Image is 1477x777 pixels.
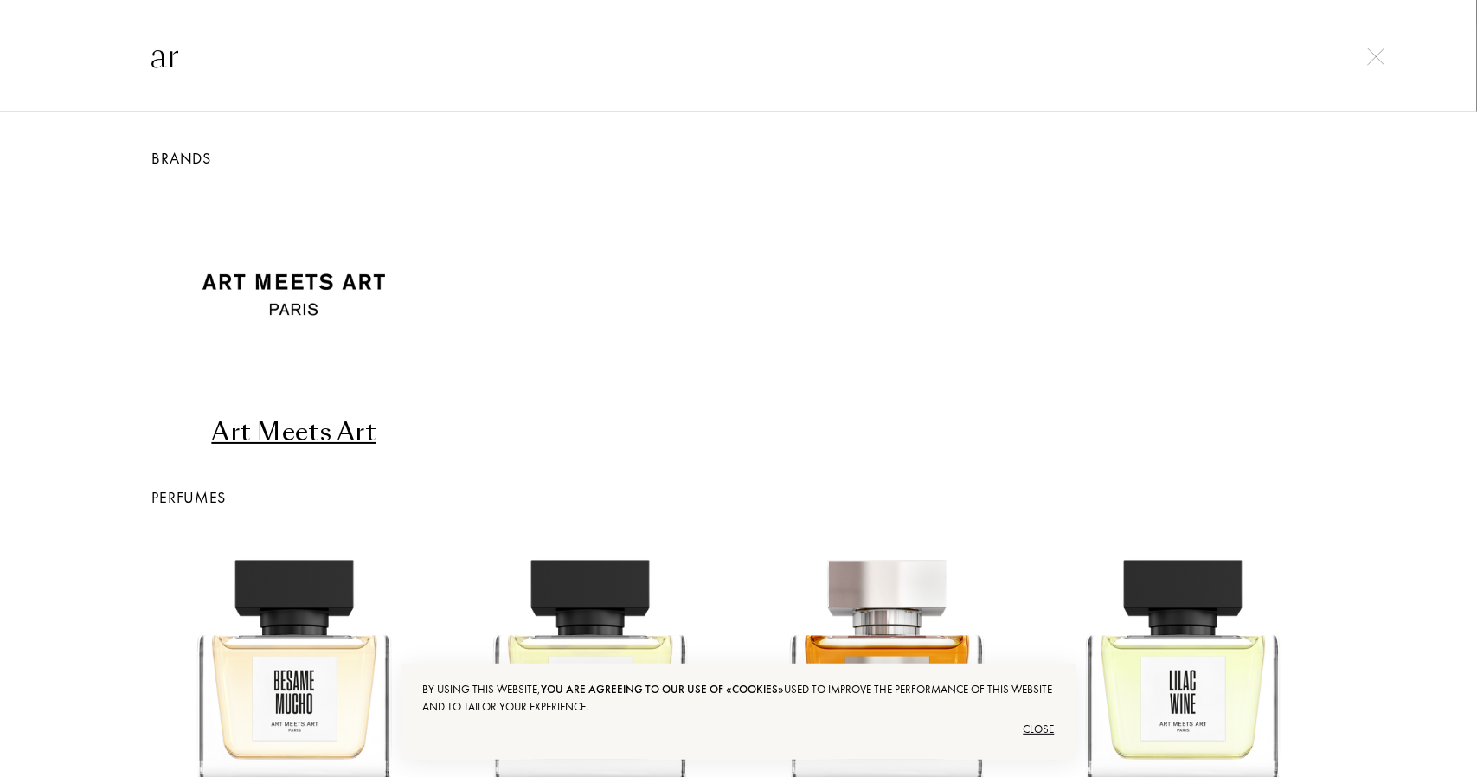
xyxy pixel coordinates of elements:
img: cross.svg [1367,48,1385,66]
input: Search [116,29,1362,81]
div: Close [423,716,1055,743]
a: Art Meets ArtArt Meets Art [146,170,443,451]
div: Art Meets Art [153,415,436,449]
img: Art Meets Art [195,196,393,394]
div: Brands [133,146,1345,170]
div: By using this website, used to improve the performance of this website and to tailor your experie... [423,681,1055,716]
span: you are agreeing to our use of «cookies» [542,682,785,697]
div: Perfumes [133,485,1345,509]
